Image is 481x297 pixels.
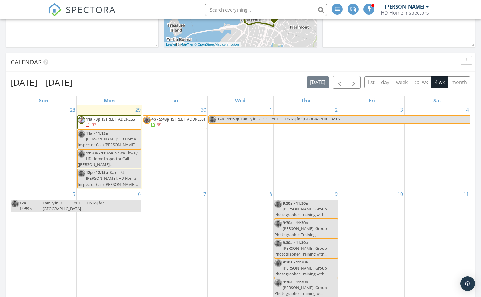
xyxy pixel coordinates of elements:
[134,105,142,115] a: Go to September 29, 2025
[283,279,308,285] span: 9:30a - 11:30a
[11,200,19,207] img: ak_brdgtop_7496789867.jpeg
[283,240,308,245] span: 9:30a - 11:30a
[381,10,429,16] div: HD Home Inspectors
[274,265,328,277] span: [PERSON_NAME]: Group Photographer Training with ...
[86,130,108,136] span: 11a - 11:15a
[78,136,136,147] span: [PERSON_NAME]: HD Home Inspector Call ([PERSON_NAME]
[86,150,113,156] span: 11:30a - 11:45a
[268,189,273,199] a: Go to October 8, 2025
[103,96,116,105] a: Monday
[217,116,239,123] span: 12a - 11:59p
[11,105,76,189] td: Go to September 28, 2025
[399,105,404,115] a: Go to October 3, 2025
[71,189,76,199] a: Go to October 5, 2025
[274,206,327,217] span: [PERSON_NAME]: Group Photographer Training with...
[274,226,327,237] span: [PERSON_NAME]: Group Photographer Training ...
[137,189,142,199] a: Go to October 6, 2025
[432,96,443,105] a: Saturday
[283,220,308,225] span: 9:30a - 11:30a
[78,116,85,124] img: img_4012.jpeg
[339,105,404,189] td: Go to October 3, 2025
[78,150,85,158] img: ak_brdgtop_7496789867.jpeg
[274,220,282,228] img: ak_brdgtop_7496789867.jpeg
[200,105,207,115] a: Go to September 30, 2025
[208,105,273,189] td: Go to October 1, 2025
[194,43,240,46] a: © OpenStreetMap contributors
[378,76,393,88] button: day
[274,17,278,21] div: 3800 Shafter Ave, Oakland CA 94609
[411,76,432,88] button: cal wk
[86,170,108,175] span: 12p - 12:15p
[274,200,282,208] img: ak_brdgtop_7496789867.jpeg
[202,189,207,199] a: Go to October 7, 2025
[274,246,327,257] span: [PERSON_NAME]: Group Photographer Training with...
[274,285,327,296] span: [PERSON_NAME]: Group Photographer Training wi...
[78,170,85,177] img: ak_brdgtop_7496789867.jpeg
[77,115,141,129] a: 11a - 3p [STREET_ADDRESS]
[333,76,347,89] button: Previous
[273,105,339,189] td: Go to October 2, 2025
[142,105,208,189] td: Go to September 30, 2025
[19,200,41,212] span: 12a - 11:59p
[283,200,308,206] span: 9:30a - 11:30a
[78,170,138,187] span: Kaleb St. [PERSON_NAME]: HD Home Inspector Call ([PERSON_NAME]...
[209,116,216,123] img: ak_brdgtop_7496789867.jpeg
[38,96,50,105] a: Sunday
[283,259,308,265] span: 9:30a - 11:30a
[86,116,136,128] a: 11a - 3p [STREET_ADDRESS]
[169,96,181,105] a: Tuesday
[151,116,169,122] span: 4p - 5:48p
[164,42,241,47] div: |
[274,240,282,247] img: ak_brdgtop_7496789867.jpeg
[11,58,42,66] span: Calendar
[66,3,116,16] span: SPECTORA
[465,105,470,115] a: Go to October 4, 2025
[462,189,470,199] a: Go to October 11, 2025
[143,115,207,129] a: 4p - 5:48p [STREET_ADDRESS]
[460,276,475,291] div: Open Intercom Messenger
[78,130,85,138] img: ak_brdgtop_7496789867.jpeg
[177,43,193,46] a: © MapTiler
[205,4,327,16] input: Search everything...
[102,116,136,122] span: [STREET_ADDRESS]
[69,105,76,115] a: Go to September 28, 2025
[347,76,361,89] button: Next
[86,116,100,122] span: 11a - 3p
[367,96,376,105] a: Friday
[405,105,470,189] td: Go to October 4, 2025
[43,200,104,211] span: Family in [GEOGRAPHIC_DATA] for [GEOGRAPHIC_DATA]
[448,76,470,88] button: month
[76,105,142,189] td: Go to September 29, 2025
[48,8,116,21] a: SPECTORA
[48,3,62,16] img: The Best Home Inspection Software - Spectora
[431,76,448,88] button: 4 wk
[166,43,176,46] a: Leaflet
[171,116,205,122] span: [STREET_ADDRESS]
[307,76,329,88] button: [DATE]
[274,259,282,267] img: ak_brdgtop_7496789867.jpeg
[241,116,341,122] span: Family in [GEOGRAPHIC_DATA] for [GEOGRAPHIC_DATA]
[234,96,247,105] a: Wednesday
[334,105,339,115] a: Go to October 2, 2025
[274,279,282,287] img: ak_brdgtop_7496789867.jpeg
[151,116,205,128] a: 4p - 5:48p [STREET_ADDRESS]
[300,96,312,105] a: Thursday
[385,4,424,10] div: [PERSON_NAME]
[268,105,273,115] a: Go to October 1, 2025
[78,150,138,167] span: Shwe Thway: HD Home Inspector Call ([PERSON_NAME]...
[334,189,339,199] a: Go to October 9, 2025
[396,189,404,199] a: Go to October 10, 2025
[143,116,151,124] img: ak_brdgtop_7496789867.jpeg
[393,76,411,88] button: week
[11,76,72,88] h2: [DATE] – [DATE]
[364,76,378,88] button: list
